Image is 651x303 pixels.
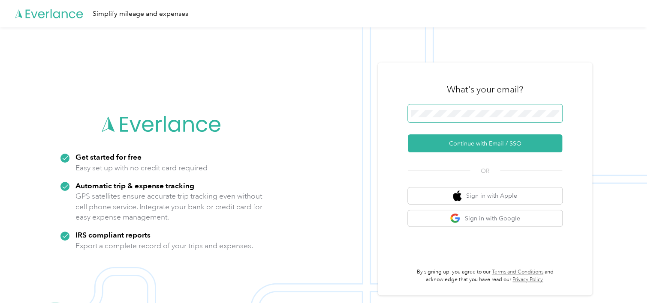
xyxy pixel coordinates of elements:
[75,152,142,161] strong: Get started for free
[75,241,253,251] p: Export a complete record of your trips and expenses.
[75,191,263,223] p: GPS satellites ensure accurate trip tracking even without cell phone service. Integrate your bank...
[492,269,543,275] a: Terms and Conditions
[75,230,151,239] strong: IRS compliant reports
[75,181,194,190] strong: Automatic trip & expense tracking
[408,268,562,283] p: By signing up, you agree to our and acknowledge that you have read our .
[408,187,562,204] button: apple logoSign in with Apple
[408,210,562,227] button: google logoSign in with Google
[447,83,523,95] h3: What's your email?
[75,163,208,173] p: Easy set up with no credit card required
[408,134,562,152] button: Continue with Email / SSO
[453,190,461,201] img: apple logo
[512,276,543,283] a: Privacy Policy
[93,9,188,19] div: Simplify mileage and expenses
[470,166,500,175] span: OR
[450,213,461,224] img: google logo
